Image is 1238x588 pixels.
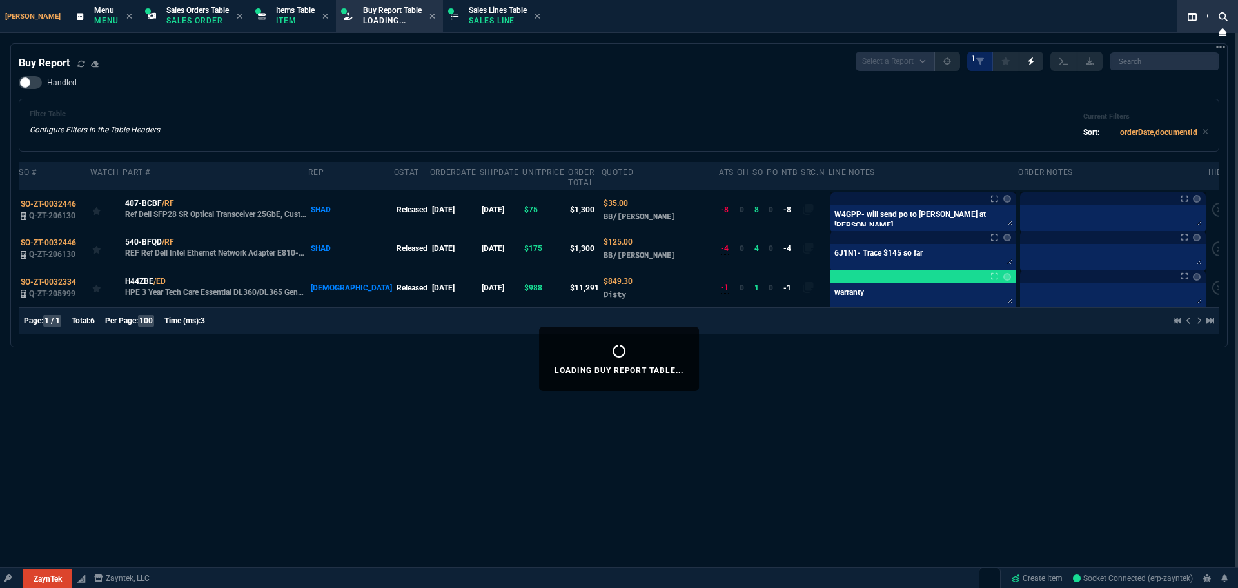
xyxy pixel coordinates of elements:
[430,167,476,177] div: OrderDate
[801,168,825,177] abbr: Quote Sourcing Notes
[125,209,307,219] p: Ref Dell SFP28 SR Optical Transceiver 25GbE, Customer Kit
[125,236,162,248] span: 540-BFQD
[480,190,522,229] td: [DATE]
[308,269,393,307] td: [DEMOGRAPHIC_DATA]
[29,289,75,298] span: Q-ZT-205999
[19,167,36,177] div: SO #
[162,236,174,248] a: /RF
[480,269,522,307] td: [DATE]
[721,281,729,294] div: -1
[125,287,307,298] p: HPE 3 Year Tech Care Essential DL360/DL365 Gen11 Smart Choice Service 24x7
[1018,167,1073,177] div: Order Notes
[480,229,522,268] td: [DATE]
[1083,127,1099,138] p: Sort:
[21,238,76,247] span: SO-ZT-0032446
[92,239,121,258] div: Add to Watchlist
[394,190,430,229] td: Released
[737,167,749,177] div: OH
[94,15,119,26] p: Menu
[126,12,132,22] nx-icon: Close Tab
[430,269,480,307] td: [DATE]
[94,6,114,15] span: Menu
[568,269,601,307] td: $11,291
[201,316,205,325] span: 3
[781,269,801,307] td: -1
[308,229,393,268] td: SHAD
[308,190,393,229] td: SHAD
[740,205,744,214] span: 0
[125,248,307,258] p: REF Ref Dell Intel Ethernet Network Adapter E810-XXVDA2 25GbE SFP28 PCIe Low Profile Bracket
[767,167,778,177] div: PO
[971,53,976,63] span: 1
[166,6,229,15] span: Sales Orders Table
[43,315,61,327] span: 1 / 1
[522,229,568,268] td: $175
[430,229,480,268] td: [DATE]
[752,269,767,307] td: 1
[522,269,568,307] td: $988
[72,316,90,325] span: Total:
[604,238,633,247] span: Quoted Cost
[1073,574,1193,583] span: Socket Connected (erp-zayntek)
[123,190,308,229] td: Ref Dell SFP28 SR Optical Transceiver 25GbE, Customer Kit
[394,229,430,268] td: Released
[90,573,153,584] a: msbcCompanyName
[105,316,138,325] span: Per Page:
[47,77,77,88] span: Handled
[164,316,201,325] span: Time (ms):
[769,244,773,253] span: 0
[568,229,601,268] td: $1,300
[568,190,601,229] td: $1,300
[522,167,564,177] div: unitPrice
[322,12,328,22] nx-icon: Close Tab
[162,198,174,209] a: /RF
[769,205,773,214] span: 0
[363,15,422,26] p: Loading...
[29,250,75,259] span: Q-ZT-206130
[30,110,160,119] h6: Filter Table
[92,201,121,219] div: Add to Watchlist
[752,167,763,177] div: SO
[1202,9,1221,25] nx-icon: Search
[21,199,76,208] span: SO-ZT-0032446
[721,243,729,255] div: -4
[740,244,744,253] span: 0
[30,124,160,136] p: Configure Filters in the Table Headers
[308,167,324,177] div: Rep
[1006,569,1068,588] a: Create Item
[363,6,422,15] span: Buy Report Table
[1216,41,1225,54] nx-icon: Open New Tab
[769,283,773,292] span: 0
[138,315,154,327] span: 100
[394,167,419,177] div: oStat
[829,167,875,177] div: Line Notes
[123,167,150,177] div: Part #
[781,229,801,268] td: -4
[719,167,734,177] div: ATS
[781,190,801,229] td: -8
[752,190,767,229] td: 8
[535,12,540,22] nx-icon: Close Tab
[92,279,121,297] div: Add to Watchlist
[604,250,676,259] span: BB/Steven
[5,12,66,21] span: [PERSON_NAME]
[1110,52,1219,70] input: Search
[469,6,527,15] span: Sales Lines Table
[740,283,744,292] span: 0
[752,229,767,268] td: 4
[604,277,633,286] span: Quoted Cost
[1213,25,1232,40] nx-icon: Close Workbench
[125,198,162,209] span: 407-BCBF
[721,204,729,216] div: -8
[90,167,119,177] div: Watch
[604,289,626,299] span: Disty
[604,211,676,221] span: BB/Steven
[429,12,435,22] nx-icon: Close Tab
[19,56,70,71] h4: Buy Report
[602,168,634,177] abbr: Quoted Cost and Sourcing Notes
[430,190,480,229] td: [DATE]
[469,15,527,26] p: Sales Line
[604,199,628,208] span: Quoted Cost
[125,276,153,287] span: H44ZBE
[123,269,308,307] td: HPE 3 Year Tech Care Essential DL360/DL365 Gen11 Smart Choice Service 24x7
